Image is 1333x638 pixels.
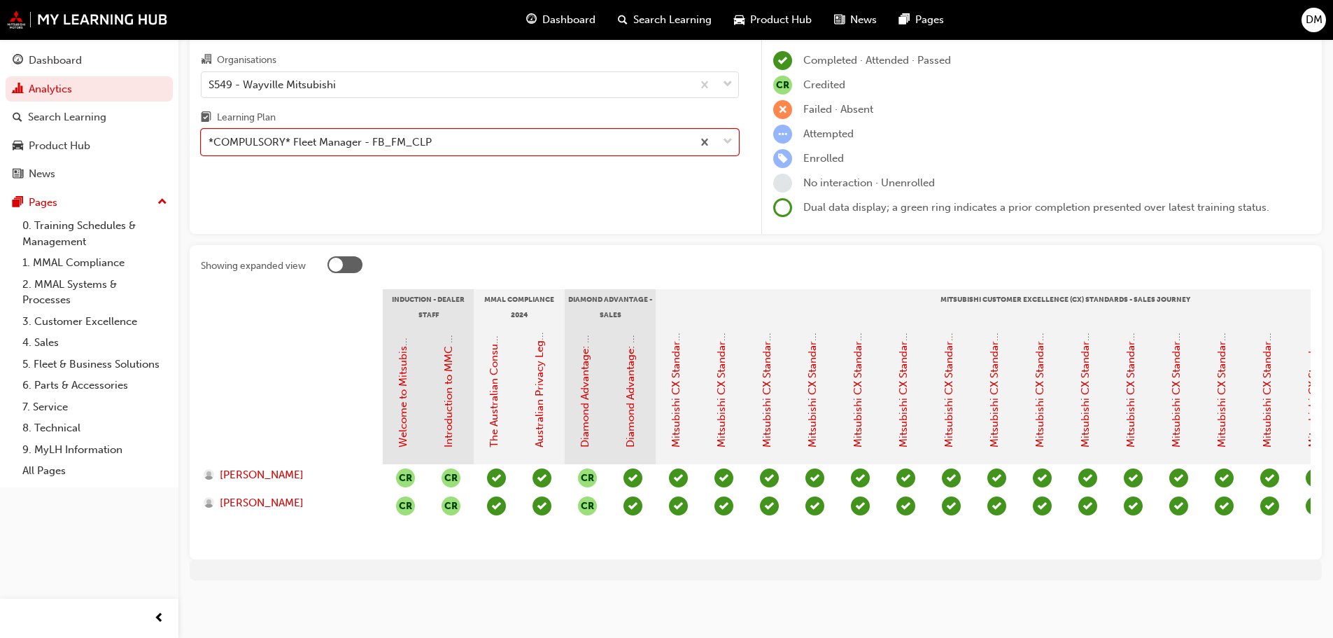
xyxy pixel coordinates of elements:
[578,469,597,487] button: null-icon
[1033,497,1052,515] span: learningRecordVerb_PASS-icon
[803,103,873,116] span: Failed · Absent
[7,11,168,29] a: mmal
[623,497,642,515] span: learningRecordVerb_PASS-icon
[899,11,910,29] span: pages-icon
[773,149,792,168] span: learningRecordVerb_ENROLL-icon
[942,497,961,515] span: learningRecordVerb_PASS-icon
[803,152,844,165] span: Enrolled
[803,176,935,189] span: No interaction · Unenrolled
[1260,469,1279,487] span: learningRecordVerb_PASS-icon
[1124,497,1143,515] span: learningRecordVerb_PASS-icon
[13,83,23,96] span: chart-icon
[6,190,173,216] button: Pages
[851,497,870,515] span: learningRecordVerb_PASS-icon
[734,11,745,29] span: car-icon
[1078,497,1097,515] span: learningRecordVerb_PASS-icon
[217,111,276,125] div: Learning Plan
[209,76,336,92] div: S549 - Wayville Mitsubishi
[850,12,877,28] span: News
[773,174,792,193] span: learningRecordVerb_NONE-icon
[578,497,597,515] button: null-icon
[396,469,415,487] button: null-icon
[515,6,607,34] a: guage-iconDashboard
[1306,469,1325,487] span: learningRecordVerb_PASS-icon
[17,354,173,375] a: 5. Fleet & Business Solutions
[942,469,961,487] span: learningRecordVerb_PASS-icon
[154,610,164,627] span: prev-icon
[6,76,173,102] a: Analytics
[1215,469,1234,487] span: learningRecordVerb_PASS-icon
[565,289,656,324] div: Diamond Advantage - Sales
[542,12,595,28] span: Dashboard
[723,6,823,34] a: car-iconProduct Hub
[803,201,1269,214] span: Dual data display; a green ring indicates a prior completion presented over latest training status.
[834,11,845,29] span: news-icon
[201,54,211,67] span: organisation-icon
[1302,8,1326,32] button: DM
[442,469,460,487] button: null-icon
[204,467,369,483] a: [PERSON_NAME]
[669,469,688,487] span: learningRecordVerb_PASS-icon
[915,12,944,28] span: Pages
[6,133,173,159] a: Product Hub
[805,469,824,487] span: learningRecordVerb_PASS-icon
[803,78,845,91] span: Credited
[17,215,173,252] a: 0. Training Schedules & Management
[209,134,432,151] div: *COMPULSORY* Fleet Manager - FB_FM_CLP
[888,6,955,34] a: pages-iconPages
[17,252,173,274] a: 1. MMAL Compliance
[13,111,22,124] span: search-icon
[1169,497,1188,515] span: learningRecordVerb_PASS-icon
[487,469,506,487] span: learningRecordVerb_PASS-icon
[201,259,306,273] div: Showing expanded view
[13,140,23,153] span: car-icon
[533,497,551,515] span: learningRecordVerb_PASS-icon
[217,53,276,67] div: Organisations
[723,76,733,94] span: down-icon
[773,125,792,144] span: learningRecordVerb_ATTEMPT-icon
[803,54,951,67] span: Completed · Attended · Passed
[624,276,637,448] a: Diamond Advantage: Sales Training
[17,332,173,354] a: 4. Sales
[17,274,173,311] a: 2. MMAL Systems & Processes
[987,469,1006,487] span: learningRecordVerb_PASS-icon
[13,197,23,209] span: pages-icon
[533,469,551,487] span: learningRecordVerb_PASS-icon
[17,439,173,461] a: 9. MyLH Information
[157,193,167,211] span: up-icon
[669,497,688,515] span: learningRecordVerb_PASS-icon
[396,497,415,515] button: null-icon
[17,375,173,396] a: 6. Parts & Accessories
[6,161,173,187] a: News
[607,6,723,34] a: search-iconSearch Learning
[29,138,90,154] div: Product Hub
[29,53,82,69] div: Dashboard
[17,460,173,482] a: All Pages
[17,396,173,418] a: 7. Service
[442,497,460,515] button: null-icon
[805,497,824,515] span: learningRecordVerb_PASS-icon
[474,289,565,324] div: MMAL Compliance 2024
[1033,469,1052,487] span: learningRecordVerb_PASS-icon
[623,469,642,487] span: learningRecordVerb_PASS-icon
[896,469,915,487] span: learningRecordVerb_PASS-icon
[773,51,792,70] span: learningRecordVerb_COMPLETE-icon
[17,417,173,439] a: 8. Technical
[851,469,870,487] span: learningRecordVerb_PASS-icon
[803,127,854,140] span: Attempted
[526,11,537,29] span: guage-icon
[13,55,23,67] span: guage-icon
[204,495,369,511] a: [PERSON_NAME]
[579,275,591,448] a: Diamond Advantage: Fundamentals
[714,497,733,515] span: learningRecordVerb_PASS-icon
[1169,469,1188,487] span: learningRecordVerb_PASS-icon
[13,168,23,181] span: news-icon
[618,11,628,29] span: search-icon
[823,6,888,34] a: news-iconNews
[987,497,1006,515] span: learningRecordVerb_PASS-icon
